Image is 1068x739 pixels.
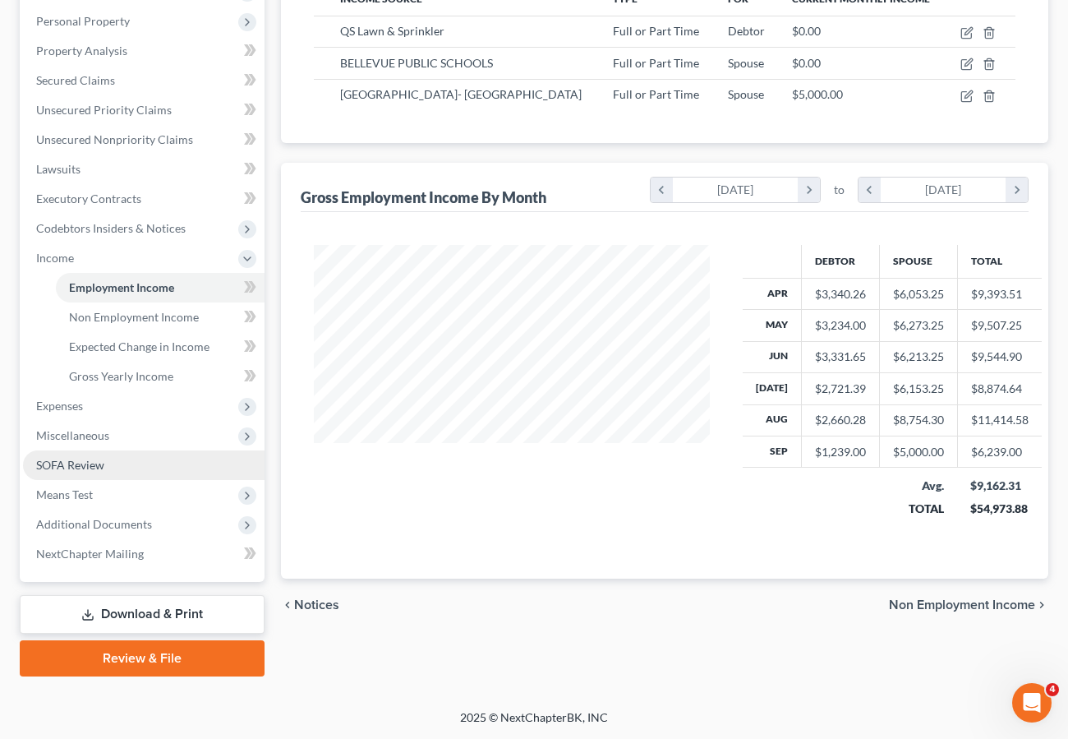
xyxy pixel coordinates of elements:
span: BELLEVUE PUBLIC SCHOOLS [340,56,493,70]
span: 4 [1046,683,1059,696]
div: $6,213.25 [893,349,944,365]
span: Debtor [728,24,765,38]
div: $8,754.30 [893,412,944,428]
span: Full or Part Time [613,56,699,70]
span: SOFA Review [36,458,104,472]
div: [DATE] [881,178,1006,202]
div: Avg. [892,478,944,494]
a: Employment Income [56,273,265,303]
span: $0.00 [792,56,821,70]
span: Full or Part Time [613,87,699,101]
span: Income [36,251,74,265]
th: [DATE] [743,373,802,404]
td: $6,239.00 [957,436,1042,468]
span: Lawsuits [36,162,81,176]
div: $1,239.00 [815,444,866,460]
span: to [834,182,845,198]
span: Spouse [728,87,764,101]
span: $0.00 [792,24,821,38]
div: $6,273.25 [893,317,944,334]
span: $5,000.00 [792,87,843,101]
div: $54,973.88 [970,501,1029,517]
a: Review & File [20,640,265,677]
span: [GEOGRAPHIC_DATA]- [GEOGRAPHIC_DATA] [340,87,582,101]
div: Gross Employment Income By Month [301,187,546,207]
span: Notices [294,598,339,612]
a: Gross Yearly Income [56,362,265,391]
div: $3,331.65 [815,349,866,365]
td: $11,414.58 [957,404,1042,436]
i: chevron_left [281,598,294,612]
td: $9,393.51 [957,278,1042,309]
div: $9,162.31 [970,478,1029,494]
i: chevron_right [798,178,820,202]
th: Spouse [879,245,957,278]
th: Total [957,245,1042,278]
button: Non Employment Income chevron_right [889,598,1048,612]
span: Miscellaneous [36,428,109,442]
span: Employment Income [69,280,174,294]
a: Secured Claims [23,66,265,95]
div: $3,340.26 [815,286,866,303]
th: Jun [743,341,802,372]
a: Download & Print [20,595,265,634]
div: $6,053.25 [893,286,944,303]
i: chevron_left [651,178,673,202]
div: $3,234.00 [815,317,866,334]
a: Unsecured Priority Claims [23,95,265,125]
span: Personal Property [36,14,130,28]
td: $8,874.64 [957,373,1042,404]
a: Executory Contracts [23,184,265,214]
div: 2025 © NextChapterBK, INC [66,709,1002,739]
span: Unsecured Priority Claims [36,103,172,117]
span: Property Analysis [36,44,127,58]
th: Aug [743,404,802,436]
a: Non Employment Income [56,303,265,332]
span: Unsecured Nonpriority Claims [36,132,193,146]
div: TOTAL [892,501,944,517]
a: Unsecured Nonpriority Claims [23,125,265,155]
th: Debtor [801,245,879,278]
th: Sep [743,436,802,468]
span: Means Test [36,487,93,501]
th: Apr [743,278,802,309]
th: May [743,310,802,341]
span: Spouse [728,56,764,70]
div: [DATE] [673,178,799,202]
span: Additional Documents [36,517,152,531]
span: Executory Contracts [36,192,141,206]
a: NextChapter Mailing [23,539,265,569]
span: Codebtors Insiders & Notices [36,221,186,235]
span: Secured Claims [36,73,115,87]
span: Full or Part Time [613,24,699,38]
div: $2,721.39 [815,381,866,397]
span: QS Lawn & Sprinkler [340,24,444,38]
div: $5,000.00 [893,444,944,460]
a: Lawsuits [23,155,265,184]
td: $9,507.25 [957,310,1042,341]
span: NextChapter Mailing [36,547,144,561]
i: chevron_right [1035,598,1048,612]
span: Non Employment Income [889,598,1035,612]
div: $2,660.28 [815,412,866,428]
span: Expenses [36,399,83,413]
td: $9,544.90 [957,341,1042,372]
span: Non Employment Income [69,310,199,324]
span: Gross Yearly Income [69,369,173,383]
iframe: Intercom live chat [1012,683,1052,723]
span: Expected Change in Income [69,339,209,353]
i: chevron_left [859,178,881,202]
a: Property Analysis [23,36,265,66]
div: $6,153.25 [893,381,944,397]
a: Expected Change in Income [56,332,265,362]
button: chevron_left Notices [281,598,339,612]
a: SOFA Review [23,450,265,480]
i: chevron_right [1006,178,1028,202]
